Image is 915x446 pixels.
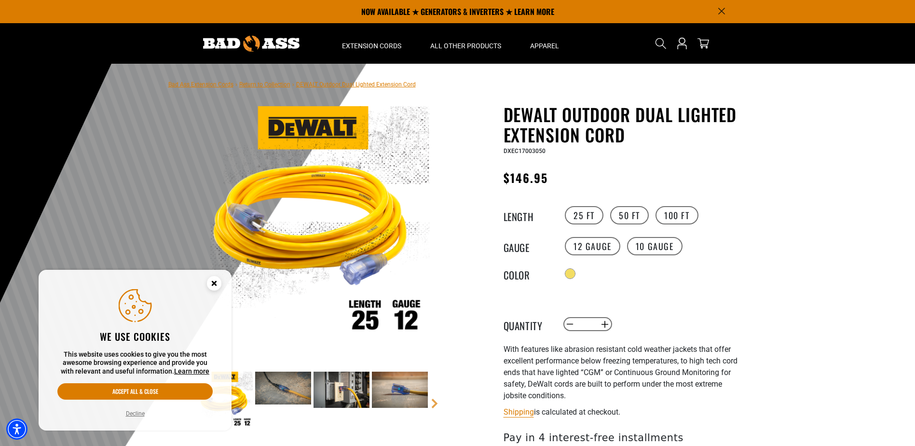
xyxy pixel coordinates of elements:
[504,318,552,331] label: Quantity
[656,206,698,224] label: 100 FT
[239,81,290,88] a: Return to Collection
[235,81,237,88] span: ›
[57,350,213,376] p: This website uses cookies to give you the most awesome browsing experience and provide you with r...
[627,237,683,255] label: 10 Gauge
[57,330,213,343] h2: We use cookies
[6,418,27,440] div: Accessibility Menu
[504,407,534,417] a: Shipping
[39,270,232,431] aside: Cookie Consent
[504,405,740,418] div: is calculated at checkout.
[610,206,649,224] label: 50 FT
[504,267,552,280] legend: Color
[504,169,548,186] span: $146.95
[197,270,232,300] button: Close this option
[696,38,711,49] a: cart
[504,240,552,252] legend: Gauge
[565,206,603,224] label: 25 FT
[292,81,294,88] span: ›
[430,399,439,408] a: Next
[342,42,401,50] span: Extension Cords
[416,23,516,64] summary: All Other Products
[174,367,209,375] a: This website uses cookies to give you the most awesome browsing experience and provide you with r...
[57,383,213,400] button: Accept all & close
[296,81,416,88] span: DEWALT Outdoor Dual Lighted Extension Cord
[504,345,737,400] span: With features like abrasion resistant cold weather jackets that offer excellent performance below...
[516,23,574,64] summary: Apparel
[328,23,416,64] summary: Extension Cords
[430,42,501,50] span: All Other Products
[504,209,552,222] legend: Length
[674,23,690,64] a: Open this option
[530,42,559,50] span: Apparel
[565,237,620,255] label: 12 Gauge
[123,409,148,418] button: Decline
[504,148,546,154] span: DXEC17003050
[653,36,669,51] summary: Search
[168,78,416,90] nav: breadcrumbs
[504,104,740,145] h1: DEWALT Outdoor Dual Lighted Extension Cord
[168,81,233,88] a: Bad Ass Extension Cords
[203,36,300,52] img: Bad Ass Extension Cords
